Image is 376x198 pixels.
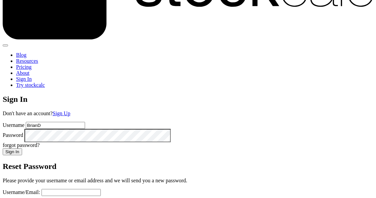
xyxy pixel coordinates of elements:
[3,142,40,148] a: forgot password?
[3,122,24,128] label: Username
[16,52,26,58] a: Blog
[3,162,373,171] h2: Reset Password
[16,76,32,82] a: Sign In
[3,95,373,104] h2: Sign In
[16,82,45,88] a: Try stockcalc
[3,148,22,155] button: Sign In
[3,111,373,117] p: Don't have an account?
[53,111,70,116] a: Sign Up
[3,132,23,138] label: Password
[3,44,8,46] button: Toggle navigation
[16,58,38,64] a: Resources
[16,70,29,76] a: About
[16,64,31,70] a: Pricing
[3,178,373,184] p: Please provide your username or email address and we will send you a new password.
[3,189,40,195] label: Username/Email:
